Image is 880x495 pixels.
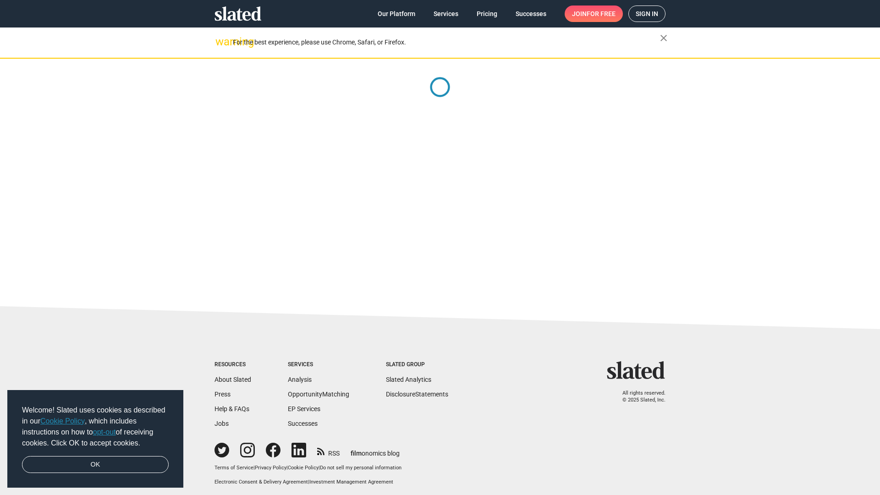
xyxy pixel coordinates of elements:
[587,5,616,22] span: for free
[288,376,312,383] a: Analysis
[93,428,116,436] a: opt-out
[233,36,660,49] div: For the best experience, please use Chrome, Safari, or Firefox.
[214,361,251,368] div: Resources
[386,376,431,383] a: Slated Analytics
[288,405,320,412] a: EP Services
[351,442,400,458] a: filmonomics blog
[215,36,226,47] mat-icon: warning
[477,5,497,22] span: Pricing
[253,465,255,471] span: |
[434,5,458,22] span: Services
[516,5,546,22] span: Successes
[636,6,658,22] span: Sign in
[7,390,183,488] div: cookieconsent
[40,417,85,425] a: Cookie Policy
[320,465,401,472] button: Do not sell my personal information
[386,361,448,368] div: Slated Group
[214,479,308,485] a: Electronic Consent & Delivery Agreement
[317,444,340,458] a: RSS
[214,390,231,398] a: Press
[613,390,665,403] p: All rights reserved. © 2025 Slated, Inc.
[214,465,253,471] a: Terms of Service
[22,405,169,449] span: Welcome! Slated uses cookies as described in our , which includes instructions on how to of recei...
[288,465,319,471] a: Cookie Policy
[309,479,393,485] a: Investment Management Agreement
[308,479,309,485] span: |
[288,361,349,368] div: Services
[508,5,554,22] a: Successes
[386,390,448,398] a: DisclosureStatements
[214,420,229,427] a: Jobs
[351,450,362,457] span: film
[22,456,169,473] a: dismiss cookie message
[214,405,249,412] a: Help & FAQs
[319,465,320,471] span: |
[286,465,288,471] span: |
[426,5,466,22] a: Services
[565,5,623,22] a: Joinfor free
[214,376,251,383] a: About Slated
[658,33,669,44] mat-icon: close
[370,5,423,22] a: Our Platform
[469,5,505,22] a: Pricing
[572,5,616,22] span: Join
[255,465,286,471] a: Privacy Policy
[288,390,349,398] a: OpportunityMatching
[288,420,318,427] a: Successes
[628,5,665,22] a: Sign in
[378,5,415,22] span: Our Platform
